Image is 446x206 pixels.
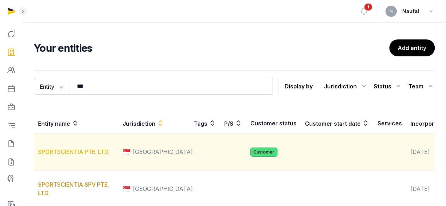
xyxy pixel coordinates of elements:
[34,78,70,95] button: Entity
[38,181,109,196] a: SPORTSCIENTIA SPV PTE. LTD.
[390,9,393,13] span: N
[190,113,220,133] th: Tags
[301,113,373,133] th: Customer start date
[250,148,277,157] span: Customer
[246,113,301,133] th: Customer status
[364,4,372,11] span: 1
[285,81,313,92] p: Display by
[324,81,368,92] div: Jurisdiction
[133,185,193,193] span: [GEOGRAPHIC_DATA]
[34,113,118,133] th: Entity name
[402,7,419,15] span: Naufal
[133,148,193,156] span: [GEOGRAPHIC_DATA]
[385,6,397,17] button: N
[389,39,435,56] a: Add entity
[34,42,389,54] h2: Your entities
[408,81,435,92] div: Team
[374,81,403,92] div: Status
[118,113,190,133] th: Jurisdiction
[373,113,406,133] th: Services
[38,148,110,155] a: SPORTSCIENTIA PTE. LTD.
[220,113,246,133] th: P/S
